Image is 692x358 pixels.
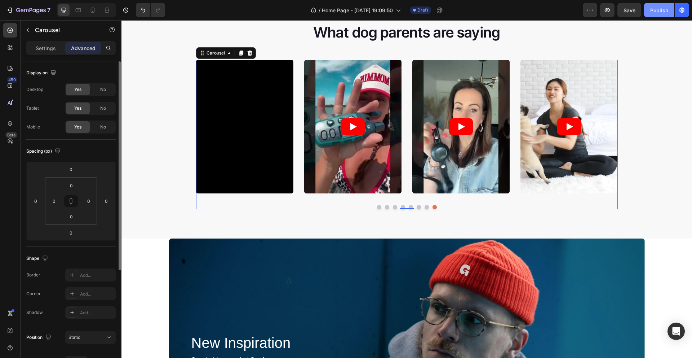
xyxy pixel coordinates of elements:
button: Dot [311,185,315,189]
div: Tablet [26,105,39,112]
input: 0px [83,196,94,206]
input: 0px [64,211,79,222]
button: Play [219,98,244,115]
span: Yes [74,86,81,93]
div: Shadow [26,309,43,316]
button: Dot [279,185,284,189]
input: 0 [101,196,112,206]
button: Dot [303,185,307,189]
div: Display on [26,68,58,78]
button: Dot [295,185,300,189]
p: cozy indulgences and comforts: embrace the warmth of winter beanies [70,336,501,349]
p: 7 [47,6,50,14]
p: Advanced [71,44,96,52]
div: Border [26,272,40,278]
iframe: Design area [121,20,692,358]
span: Yes [74,105,81,112]
p: Carousel [35,26,96,34]
div: Carousel [84,30,105,36]
div: Position [26,333,53,342]
div: Mobile [26,124,40,130]
button: Dot [287,185,292,189]
span: Static [68,335,80,340]
h2: new inspiration [69,314,502,331]
div: Publish [650,6,668,14]
div: Desktop [26,86,43,93]
div: Corner [26,291,41,297]
button: Save [617,3,641,17]
button: 7 [3,3,54,17]
div: Undo/Redo [136,3,165,17]
input: 0 [64,164,78,175]
button: Static [65,331,116,344]
button: Dot [256,185,260,189]
div: Add... [80,291,114,297]
div: 450 [7,77,17,83]
div: Open Intercom Messenger [667,323,685,340]
iframe: Video [75,40,172,173]
div: Beta [5,132,17,138]
span: Home Page - [DATE] 19:09:50 [322,6,393,14]
span: No [100,124,106,130]
div: Add... [80,310,114,316]
input: 0px [64,180,79,191]
span: No [100,105,106,112]
span: Draft [417,7,428,13]
input: 0 [64,227,78,238]
button: Play [435,98,460,115]
button: Dot [271,185,276,189]
div: Add... [80,272,114,279]
span: / [319,6,320,14]
input: 0px [49,196,59,206]
input: 0 [30,196,41,206]
span: Yes [74,124,81,130]
button: Publish [644,3,674,17]
span: Save [624,7,635,13]
div: Shape [26,254,49,263]
span: No [100,86,106,93]
p: Settings [36,44,56,52]
button: Play [327,98,352,115]
button: Dot [263,185,268,189]
div: Spacing (px) [26,147,62,156]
